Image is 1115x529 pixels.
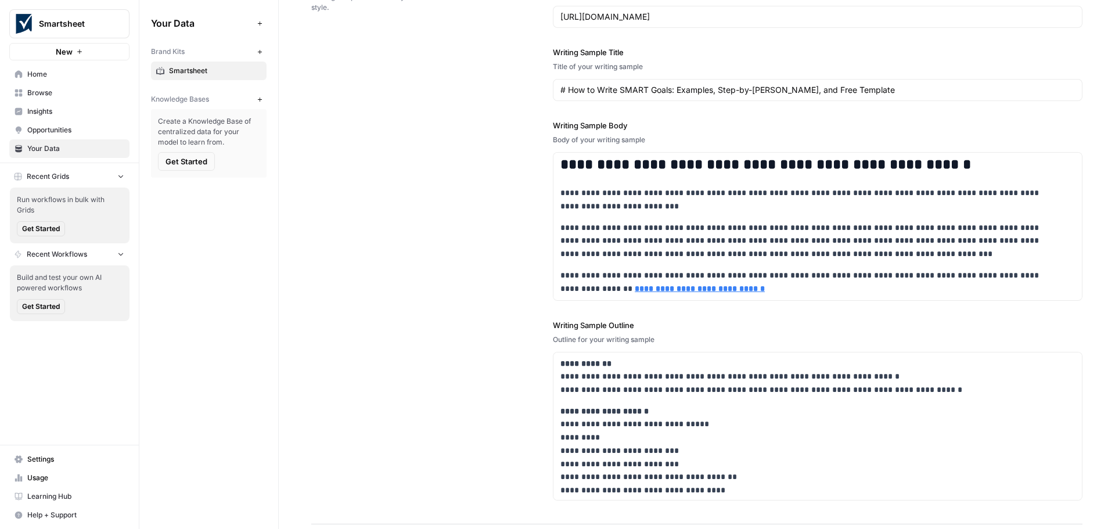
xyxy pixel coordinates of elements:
span: Learning Hub [27,491,124,502]
span: Opportunities [27,125,124,135]
span: New [56,46,73,57]
a: Your Data [9,139,130,158]
span: Smartsheet [169,66,261,76]
span: Get Started [166,156,207,167]
span: Get Started [22,224,60,234]
a: Home [9,65,130,84]
input: Game Day Gear Guide [560,84,1075,96]
div: Outline for your writing sample [553,334,1082,345]
button: Get Started [17,299,65,314]
a: Smartsheet [151,62,267,80]
button: Get Started [158,152,215,171]
button: Get Started [17,221,65,236]
span: Your Data [151,16,253,30]
span: Recent Workflows [27,249,87,260]
a: Opportunities [9,121,130,139]
a: Learning Hub [9,487,130,506]
span: Create a Knowledge Base of centralized data for your model to learn from. [158,116,260,147]
span: Usage [27,473,124,483]
div: Title of your writing sample [553,62,1082,72]
label: Writing Sample Outline [553,319,1082,331]
span: Browse [27,88,124,98]
button: Recent Workflows [9,246,130,263]
span: Smartsheet [39,18,109,30]
span: Build and test your own AI powered workflows [17,272,123,293]
span: Knowledge Bases [151,94,209,105]
a: Settings [9,450,130,469]
input: www.sundaysoccer.com/game-day [560,11,1075,23]
button: Recent Grids [9,168,130,185]
a: Browse [9,84,130,102]
span: Run workflows in bulk with Grids [17,195,123,215]
span: Get Started [22,301,60,312]
button: New [9,43,130,60]
button: Help + Support [9,506,130,524]
span: Help + Support [27,510,124,520]
button: Workspace: Smartsheet [9,9,130,38]
span: Insights [27,106,124,117]
a: Usage [9,469,130,487]
img: Smartsheet Logo [13,13,34,34]
a: Insights [9,102,130,121]
span: Home [27,69,124,80]
span: Brand Kits [151,46,185,57]
label: Writing Sample Body [553,120,1082,131]
span: Recent Grids [27,171,69,182]
span: Settings [27,454,124,465]
span: Your Data [27,143,124,154]
label: Writing Sample Title [553,46,1082,58]
div: Body of your writing sample [553,135,1082,145]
